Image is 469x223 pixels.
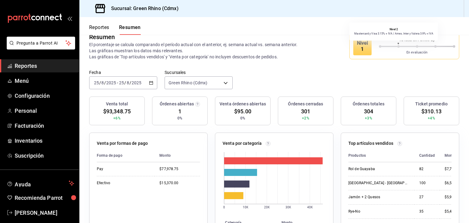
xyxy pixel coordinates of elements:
[354,27,433,32] p: Nivel 2
[419,209,435,214] div: 35
[301,107,310,115] span: 301
[440,149,461,162] th: Monto
[15,122,74,130] span: Facturación
[445,166,461,172] div: $7,790.00
[348,195,409,200] div: Jamón + 2 Quesos
[4,44,75,51] a: Pregunta a Parrot AI
[178,107,181,115] span: 1
[124,80,126,85] span: /
[240,115,245,121] span: 0%
[15,194,74,202] span: Recomienda Parrot
[67,16,72,21] button: open_drawer_menu
[15,107,74,115] span: Personal
[103,107,131,115] span: $93,348.75
[419,195,435,200] div: 27
[445,209,461,214] div: $5,425.00
[243,206,249,209] text: 10K
[101,80,104,85] input: --
[131,80,142,85] input: ----
[129,80,131,85] span: /
[99,80,101,85] span: /
[119,24,141,35] button: Resumen
[223,140,262,147] p: Venta por categoría
[302,115,309,121] span: +2%
[307,206,313,209] text: 40K
[223,206,225,209] text: 0
[348,209,409,214] div: Rye-No
[117,80,118,85] span: -
[159,166,200,172] div: $77,978.75
[89,32,115,42] div: Resumen
[419,181,435,186] div: 100
[97,140,148,147] p: Venta por formas de pago
[104,80,106,85] span: /
[445,195,461,200] div: $5,940.00
[169,80,207,86] span: Green Rhino (Cdmx)
[15,77,74,85] span: Menú
[177,115,182,121] span: 0%
[220,101,266,107] h3: Venta órdenes abiertas
[119,80,124,85] input: --
[353,37,372,55] div: Nivel 1
[353,101,384,107] h3: Órdenes totales
[165,70,233,75] label: Sucursales
[113,115,120,121] span: +6%
[94,80,99,85] input: --
[89,70,157,75] label: Fecha
[106,101,128,107] h3: Venta total
[155,149,200,162] th: Monto
[414,149,440,162] th: Cantidad
[15,152,74,160] span: Suscripción
[419,166,435,172] div: 82
[126,80,129,85] input: --
[159,181,200,186] div: $15,370.00
[421,107,442,115] span: $310.13
[89,24,109,35] button: Reportes
[428,115,435,121] span: +4%
[288,101,323,107] h3: Órdenes cerradas
[160,101,194,107] h3: Órdenes abiertas
[97,181,150,186] div: Efectivo
[97,166,150,172] div: Pay
[348,149,414,162] th: Productos
[15,137,74,145] span: Inventarios
[15,209,74,217] span: [PERSON_NAME]
[89,24,141,35] div: navigation tabs
[445,181,461,186] div: $6,500.00
[97,149,155,162] th: Forma de pago
[7,37,75,49] button: Pregunta a Parrot AI
[264,206,270,209] text: 20K
[15,180,66,187] span: Ayuda
[285,206,291,209] text: 30K
[234,107,251,115] span: $95.00
[106,80,116,85] input: ----
[348,181,409,186] div: [GEOGRAPHIC_DATA] - [GEOGRAPHIC_DATA]
[89,42,305,60] p: El porcentaje se calcula comparando el período actual con el anterior, ej. semana actual vs. sema...
[15,62,74,70] span: Reportes
[415,101,448,107] h3: Ticket promedio
[16,40,66,46] span: Pregunta a Parrot AI
[15,92,74,100] span: Configuración
[348,140,393,147] p: Top artículos vendidos
[379,50,456,55] p: En evaluación
[354,31,433,36] p: Mastercard y Visa 3.15% + IVA / Amex, Inter y Valera 3.9% + IVA
[348,166,409,172] div: Rol de Guayaba
[364,107,373,115] span: 304
[365,115,372,121] span: +3%
[106,5,179,12] h3: Sucursal: Green Rhino (Cdmx)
